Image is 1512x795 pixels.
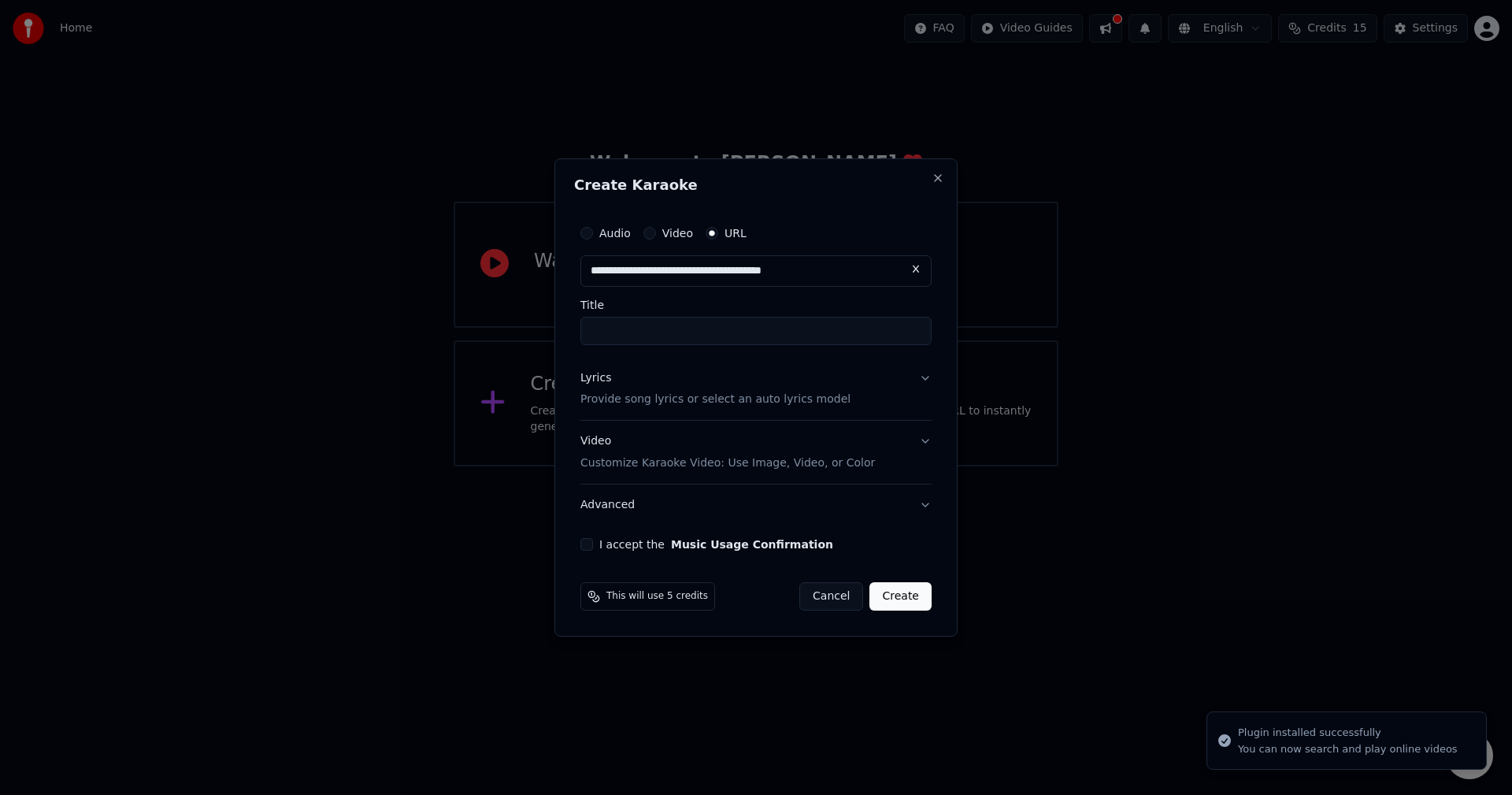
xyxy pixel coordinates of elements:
label: Audio [599,228,631,239]
button: Advanced [580,485,932,526]
label: Video [662,228,693,239]
span: This will use 5 credits [606,590,708,603]
button: Create [869,582,932,611]
label: I accept the [599,539,833,550]
label: URL [724,228,747,239]
button: I accept the [671,539,833,550]
label: Title [580,299,932,310]
p: Customize Karaoke Video: Use Image, Video, or Color [580,455,875,471]
div: Lyrics [580,370,611,386]
div: Video [580,434,875,472]
button: VideoCustomize Karaoke Video: Use Image, Video, or Color [580,422,932,485]
p: Provide song lyrics or select an auto lyrics model [580,392,850,408]
button: Cancel [799,582,863,611]
button: LyricsProvide song lyrics or select an auto lyrics model [580,358,932,421]
h2: Create Karaoke [574,178,938,192]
